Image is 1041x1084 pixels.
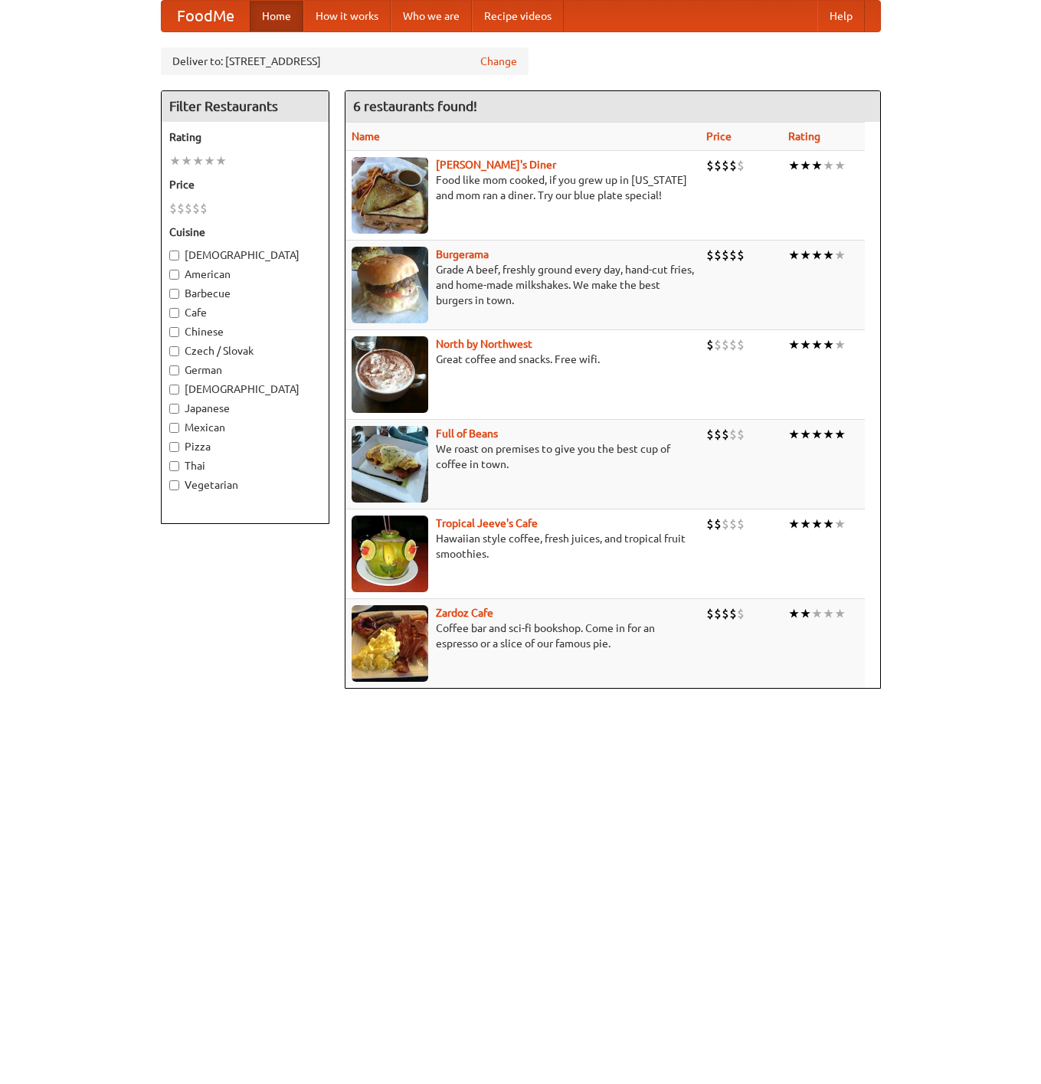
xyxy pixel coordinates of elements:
[436,248,489,260] a: Burgerama
[823,247,834,264] li: ★
[811,516,823,532] li: ★
[169,385,179,395] input: [DEMOGRAPHIC_DATA]
[169,480,179,490] input: Vegetarian
[169,365,179,375] input: German
[823,336,834,353] li: ★
[169,327,179,337] input: Chinese
[436,427,498,440] b: Full of Beans
[169,458,321,473] label: Thai
[169,382,321,397] label: [DEMOGRAPHIC_DATA]
[169,346,179,356] input: Czech / Slovak
[169,152,181,169] li: ★
[352,441,694,472] p: We roast on premises to give you the best cup of coffee in town.
[169,129,321,145] h5: Rating
[823,516,834,532] li: ★
[714,426,722,443] li: $
[811,157,823,174] li: ★
[352,157,428,234] img: sallys.jpg
[162,91,329,122] h4: Filter Restaurants
[706,247,714,264] li: $
[817,1,865,31] a: Help
[169,289,179,299] input: Barbecue
[800,605,811,622] li: ★
[169,177,321,192] h5: Price
[788,336,800,353] li: ★
[800,516,811,532] li: ★
[788,247,800,264] li: ★
[729,426,737,443] li: $
[788,426,800,443] li: ★
[192,152,204,169] li: ★
[162,1,250,31] a: FoodMe
[169,477,321,493] label: Vegetarian
[169,267,321,282] label: American
[352,426,428,503] img: beans.jpg
[714,336,722,353] li: $
[729,605,737,622] li: $
[737,516,745,532] li: $
[834,157,846,174] li: ★
[436,517,538,529] a: Tropical Jeeve's Cafe
[169,308,179,318] input: Cafe
[714,247,722,264] li: $
[800,336,811,353] li: ★
[169,286,321,301] label: Barbecue
[204,152,215,169] li: ★
[811,247,823,264] li: ★
[352,130,380,142] a: Name
[722,516,729,532] li: $
[303,1,391,31] a: How it works
[215,152,227,169] li: ★
[722,247,729,264] li: $
[737,247,745,264] li: $
[800,157,811,174] li: ★
[800,247,811,264] li: ★
[706,605,714,622] li: $
[722,157,729,174] li: $
[834,247,846,264] li: ★
[834,516,846,532] li: ★
[737,157,745,174] li: $
[177,200,185,217] li: $
[352,352,694,367] p: Great coffee and snacks. Free wifi.
[352,531,694,562] p: Hawaiian style coffee, fresh juices, and tropical fruit smoothies.
[352,262,694,308] p: Grade A beef, freshly ground every day, hand-cut fries, and home-made milkshakes. We make the bes...
[737,426,745,443] li: $
[823,426,834,443] li: ★
[169,324,321,339] label: Chinese
[169,305,321,320] label: Cafe
[800,426,811,443] li: ★
[811,605,823,622] li: ★
[714,605,722,622] li: $
[169,420,321,435] label: Mexican
[480,54,517,69] a: Change
[169,423,179,433] input: Mexican
[737,336,745,353] li: $
[788,157,800,174] li: ★
[436,159,556,171] b: [PERSON_NAME]'s Diner
[823,605,834,622] li: ★
[436,338,532,350] a: North by Northwest
[834,426,846,443] li: ★
[352,516,428,592] img: jeeves.jpg
[169,224,321,240] h5: Cuisine
[352,172,694,203] p: Food like mom cooked, if you grew up in [US_STATE] and mom ran a diner. Try our blue plate special!
[472,1,564,31] a: Recipe videos
[169,362,321,378] label: German
[811,336,823,353] li: ★
[169,439,321,454] label: Pizza
[161,47,529,75] div: Deliver to: [STREET_ADDRESS]
[352,336,428,413] img: north.jpg
[436,607,493,619] b: Zardoz Cafe
[722,336,729,353] li: $
[353,99,477,113] ng-pluralize: 6 restaurants found!
[192,200,200,217] li: $
[788,130,820,142] a: Rating
[834,605,846,622] li: ★
[169,251,179,260] input: [DEMOGRAPHIC_DATA]
[181,152,192,169] li: ★
[714,157,722,174] li: $
[169,404,179,414] input: Japanese
[250,1,303,31] a: Home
